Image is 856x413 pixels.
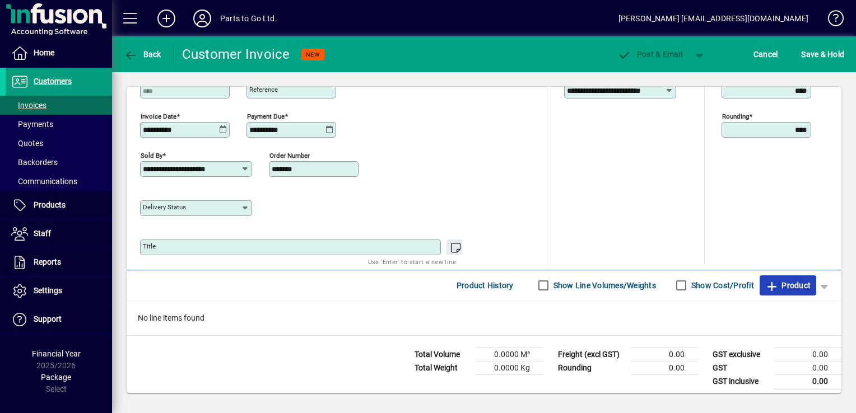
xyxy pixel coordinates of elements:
td: GST exclusive [707,348,774,361]
mat-label: Rounding [722,112,749,120]
div: No line items found [127,301,841,335]
a: Home [6,39,112,67]
span: NEW [306,51,320,58]
div: [PERSON_NAME] [EMAIL_ADDRESS][DOMAIN_NAME] [618,10,808,27]
span: ost & Email [617,50,682,59]
mat-label: Reference [249,86,278,93]
mat-label: Sold by [141,151,162,159]
span: Package [41,373,71,382]
app-page-header-button: Back [112,44,174,64]
mat-label: Invoice date [141,112,176,120]
span: P [637,50,642,59]
label: Show Line Volumes/Weights [551,280,656,291]
span: Invoices [11,101,46,110]
span: S [801,50,806,59]
td: 0.00 [631,348,698,361]
span: Cancel [753,45,778,63]
button: Save & Hold [798,44,847,64]
td: 0.00 [774,348,841,361]
span: Reports [34,257,61,266]
a: Communications [6,172,112,191]
div: Customer Invoice [182,45,290,63]
span: Customers [34,77,72,86]
td: Total Weight [409,361,476,374]
td: Freight (excl GST) [552,348,631,361]
span: Quotes [11,139,43,148]
span: Backorders [11,158,58,167]
td: Total Volume [409,348,476,361]
span: ave & Hold [801,45,844,63]
mat-label: Title [143,242,156,250]
a: Products [6,191,112,219]
button: Back [121,44,164,64]
td: 0.00 [774,361,841,374]
span: Product [765,276,811,294]
button: Post & Email [612,44,688,64]
mat-label: Order number [269,151,310,159]
button: Product [760,275,816,295]
span: Financial Year [32,349,81,358]
td: 0.0000 Kg [476,361,543,374]
button: Cancel [751,44,781,64]
td: 0.00 [631,361,698,374]
a: Knowledge Base [820,2,842,39]
td: 0.00 [774,374,841,388]
a: Payments [6,115,112,134]
a: Staff [6,220,112,248]
span: Settings [34,286,62,295]
mat-hint: Use 'Enter' to start a new line [368,255,456,268]
span: Staff [34,229,51,238]
span: Products [34,200,66,209]
mat-label: Payment due [247,112,285,120]
span: Support [34,315,62,323]
a: Backorders [6,153,112,172]
a: Reports [6,248,112,276]
td: 0.0000 M³ [476,348,543,361]
a: Invoices [6,96,112,115]
td: GST inclusive [707,374,774,388]
td: GST [707,361,774,374]
div: Parts to Go Ltd. [220,10,277,27]
a: Settings [6,277,112,305]
button: Add [148,8,184,29]
label: Show Cost/Profit [689,280,754,291]
span: Product History [457,276,514,294]
span: Payments [11,120,53,129]
td: Rounding [552,361,631,374]
span: Home [34,48,54,57]
mat-label: Delivery status [143,203,186,211]
a: Quotes [6,134,112,153]
a: Support [6,306,112,334]
button: Profile [184,8,220,29]
span: Communications [11,177,77,186]
button: Product History [452,275,518,295]
span: Back [124,50,161,59]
